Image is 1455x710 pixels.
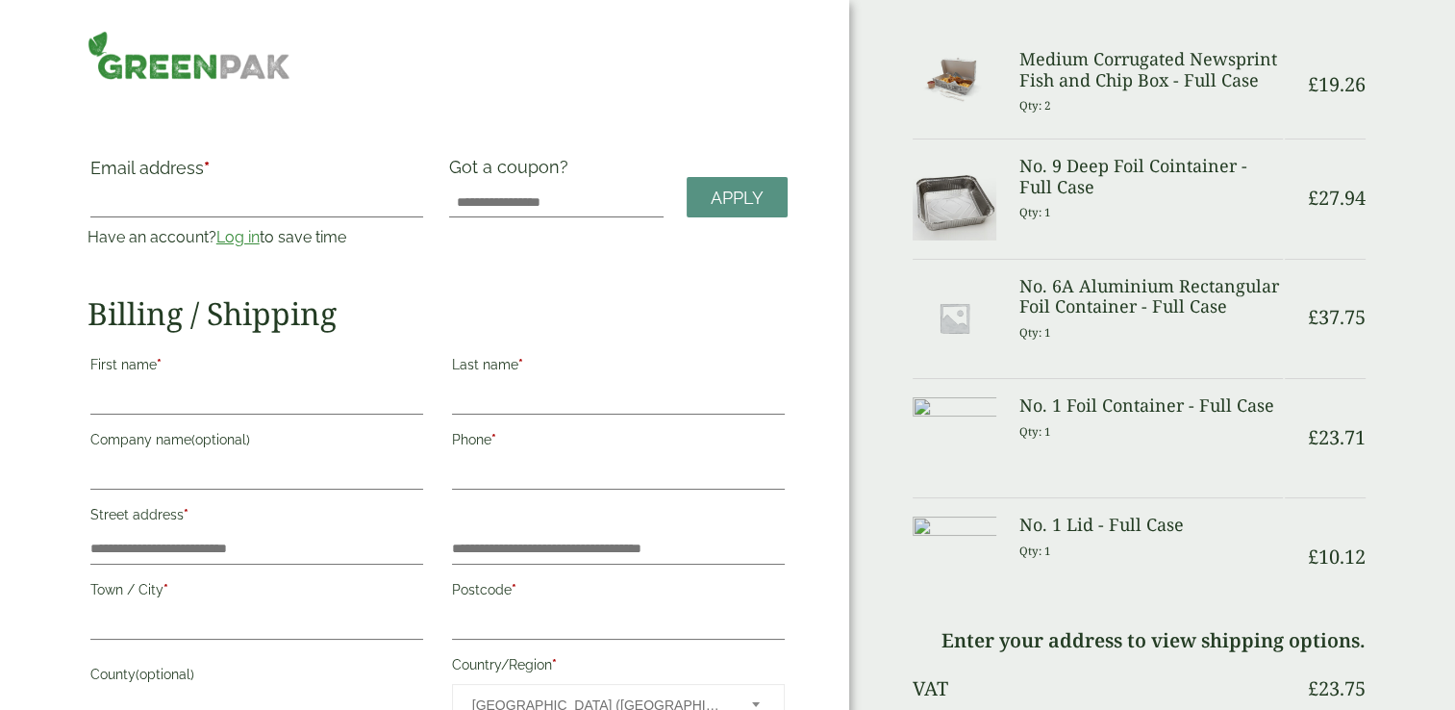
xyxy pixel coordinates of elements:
[163,582,168,597] abbr: required
[90,426,423,459] label: Company name
[90,351,423,384] label: First name
[1308,71,1318,97] span: £
[1308,304,1318,330] span: £
[184,507,188,522] abbr: required
[136,667,194,682] span: (optional)
[449,157,576,187] label: Got a coupon?
[191,432,250,447] span: (optional)
[1019,98,1051,113] small: Qty: 2
[1019,515,1283,536] h3: No. 1 Lid - Full Case
[512,582,516,597] abbr: required
[452,576,785,609] label: Postcode
[90,501,423,534] label: Street address
[1308,544,1318,570] span: £
[452,426,785,459] label: Phone
[1308,675,1366,701] bdi: 23.75
[452,351,785,384] label: Last name
[157,357,162,372] abbr: required
[1019,424,1051,439] small: Qty: 1
[90,661,423,694] label: County
[90,160,423,187] label: Email address
[1019,544,1051,558] small: Qty: 1
[204,158,210,178] abbr: required
[1308,71,1366,97] bdi: 19.26
[1019,395,1283,417] h3: No. 1 Foil Container - Full Case
[552,657,557,672] abbr: required
[88,226,426,249] p: Have an account? to save time
[88,31,290,80] img: GreenPak Supplies
[1019,205,1051,219] small: Qty: 1
[1019,49,1283,90] h3: Medium Corrugated Newsprint Fish and Chip Box - Full Case
[711,188,764,209] span: Apply
[90,576,423,609] label: Town / City
[913,276,996,360] img: Placeholder
[518,357,523,372] abbr: required
[1019,325,1051,340] small: Qty: 1
[1019,276,1283,317] h3: No. 6A Aluminium Rectangular Foil Container - Full Case
[1308,185,1366,211] bdi: 27.94
[88,295,788,332] h2: Billing / Shipping
[1308,424,1366,450] bdi: 23.71
[1308,304,1366,330] bdi: 37.75
[687,177,788,218] a: Apply
[913,618,1367,664] td: Enter your address to view shipping options.
[1308,675,1318,701] span: £
[1308,424,1318,450] span: £
[491,432,496,447] abbr: required
[1019,156,1283,197] h3: No. 9 Deep Foil Cointainer - Full Case
[452,651,785,684] label: Country/Region
[1308,185,1318,211] span: £
[1308,544,1366,570] bdi: 10.12
[216,228,260,246] a: Log in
